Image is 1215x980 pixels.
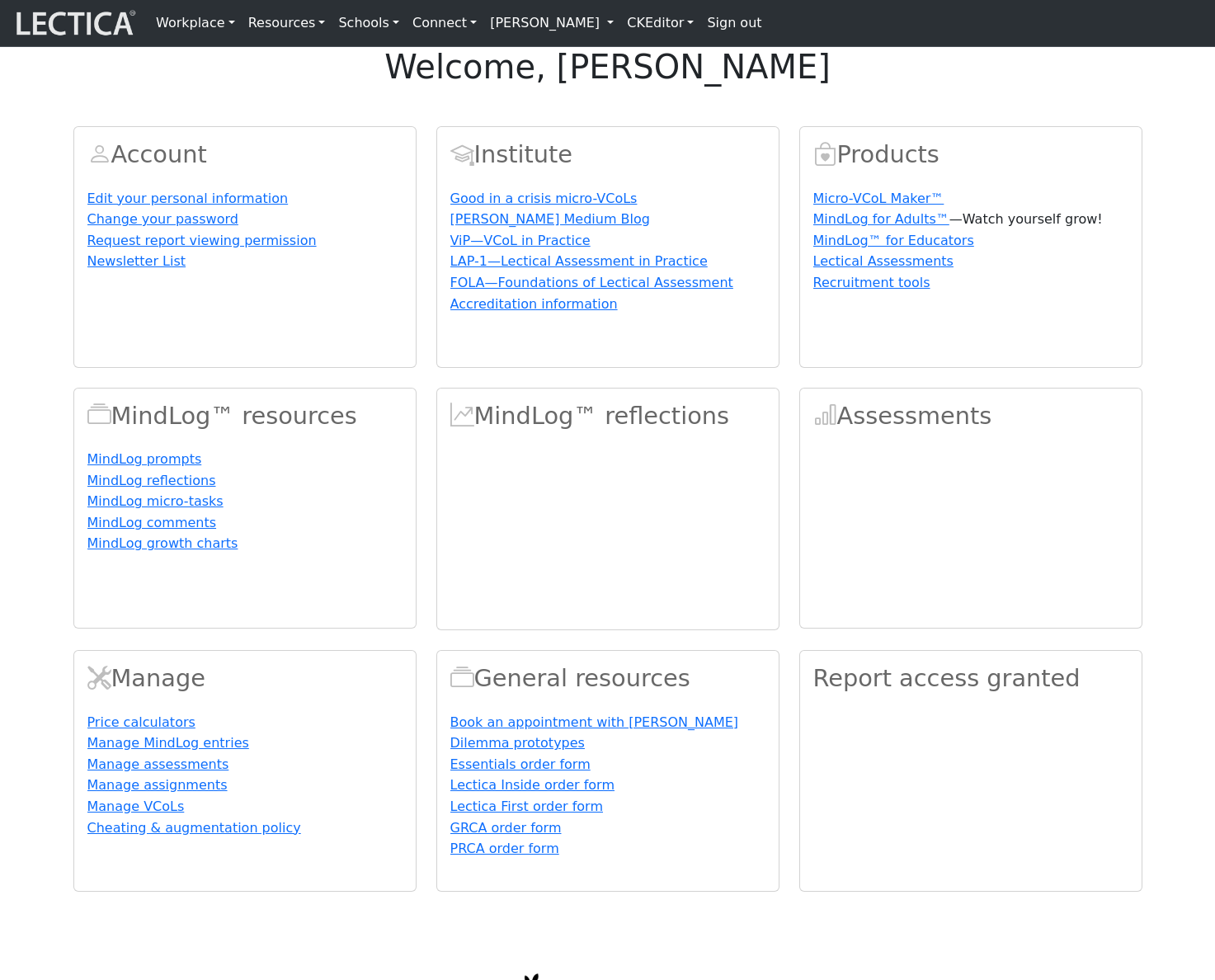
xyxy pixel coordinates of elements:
[87,473,216,488] a: MindLog reflections
[87,140,111,168] span: Account
[87,191,289,206] a: Edit your personal information
[450,233,591,248] a: ViP—VCoL in Practice
[450,756,591,772] a: Essentials order form
[87,664,403,693] h2: Manage
[332,7,406,40] a: Schools
[813,402,837,430] span: Assessments
[450,714,739,730] a: Book an appointment with [PERSON_NAME]
[450,140,765,169] h2: Institute
[813,210,1128,229] p: —Watch yourself grow!
[87,402,403,431] h2: MindLog™ resources
[87,535,238,551] a: MindLog growth charts
[813,191,944,206] a: Micro-VCoL Maker™
[450,140,474,168] span: Account
[813,275,930,290] a: Recruitment tools
[450,191,638,206] a: Good in a crisis micro-VCoLs
[87,664,111,692] span: Manage
[87,735,249,751] a: Manage MindLog entries
[87,714,195,730] a: Price calculators
[813,140,1128,169] h2: Products
[450,402,474,430] span: MindLog
[813,211,949,227] a: MindLog for Adults™
[450,664,474,692] span: Resources
[813,140,837,168] span: Products
[450,275,733,290] a: FOLA—Foundations of Lectical Assessment
[813,253,954,269] a: Lectical Assessments
[406,7,483,40] a: Connect
[87,820,301,836] a: Cheating & augmentation policy
[149,7,242,40] a: Workplace
[620,7,700,40] a: CKEditor
[450,664,765,693] h2: General resources
[700,7,768,40] a: Sign out
[450,211,650,227] a: [PERSON_NAME] Medium Blog
[242,7,332,40] a: Resources
[450,841,559,856] a: PRCA order form
[87,402,111,430] span: MindLog™ resources
[813,664,1128,693] h2: Report access granted
[87,799,185,814] a: Manage VCoLs
[87,233,317,248] a: Request report viewing permission
[450,799,604,814] a: Lectica First order form
[87,211,238,227] a: Change your password
[483,7,620,40] a: [PERSON_NAME]
[450,777,615,793] a: Lectica Inside order form
[450,402,765,431] h2: MindLog™ reflections
[87,451,202,467] a: MindLog prompts
[87,777,228,793] a: Manage assignments
[813,233,974,248] a: MindLog™ for Educators
[12,7,136,39] img: lecticalive
[87,493,224,509] a: MindLog micro-tasks
[87,756,229,772] a: Manage assessments
[87,140,403,169] h2: Account
[87,253,186,269] a: Newsletter List
[450,735,585,751] a: Dilemma prototypes
[813,402,1128,431] h2: Assessments
[87,515,217,530] a: MindLog comments
[450,820,562,836] a: GRCA order form
[450,296,618,312] a: Accreditation information
[450,253,708,269] a: LAP-1—Lectical Assessment in Practice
